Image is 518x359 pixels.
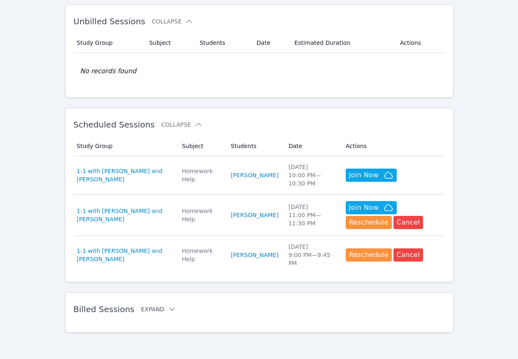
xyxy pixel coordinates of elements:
a: 1-1 with [PERSON_NAME] and [PERSON_NAME] [77,247,172,263]
tr: 1-1 with [PERSON_NAME] and [PERSON_NAME]Homework Help[PERSON_NAME][DATE]9:00 PM—9:45 PMReschedule... [74,236,445,274]
div: [DATE] 11:00 PM — 11:30 PM [289,203,336,227]
button: Reschedule [346,216,392,229]
span: Unbilled Sessions [74,16,146,26]
a: 1-1 with [PERSON_NAME] and [PERSON_NAME] [77,207,172,223]
tr: 1-1 with [PERSON_NAME] and [PERSON_NAME]Homework Help[PERSON_NAME][DATE]10:00 PM—10:30 PMJoin Now [74,156,445,195]
span: Scheduled Sessions [74,120,155,130]
span: Billed Sessions [74,304,134,314]
button: Collapse [152,17,193,25]
div: Homework Help [182,247,221,263]
th: Estimated Duration [289,33,395,53]
a: [PERSON_NAME] [231,211,278,219]
th: Subject [177,136,226,156]
a: [PERSON_NAME] [231,251,278,259]
span: Join Now [349,203,379,213]
button: Reschedule [346,248,392,262]
div: [DATE] 9:00 PM — 9:45 PM [289,243,336,267]
th: Actions [395,33,445,53]
th: Date [284,136,341,156]
span: Join Now [349,170,379,180]
button: Join Now [346,201,397,214]
div: [DATE] 10:00 PM — 10:30 PM [289,163,336,188]
th: Study Group [74,33,144,53]
button: Join Now [346,169,397,182]
th: Students [194,33,252,53]
th: Subject [144,33,194,53]
td: No records found [74,53,445,89]
tr: 1-1 with [PERSON_NAME] and [PERSON_NAME]Homework Help[PERSON_NAME][DATE]11:00 PM—11:30 PMJoin Now... [74,195,445,236]
a: [PERSON_NAME] [231,171,278,179]
button: Cancel [393,216,423,229]
th: Study Group [74,136,177,156]
th: Students [226,136,283,156]
th: Date [252,33,289,53]
th: Actions [341,136,445,156]
button: Expand [141,305,176,313]
button: Cancel [393,248,423,262]
div: Homework Help [182,207,221,223]
a: 1-1 with [PERSON_NAME] and [PERSON_NAME] [77,167,172,183]
button: Collapse [161,120,202,129]
div: Homework Help [182,167,221,183]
